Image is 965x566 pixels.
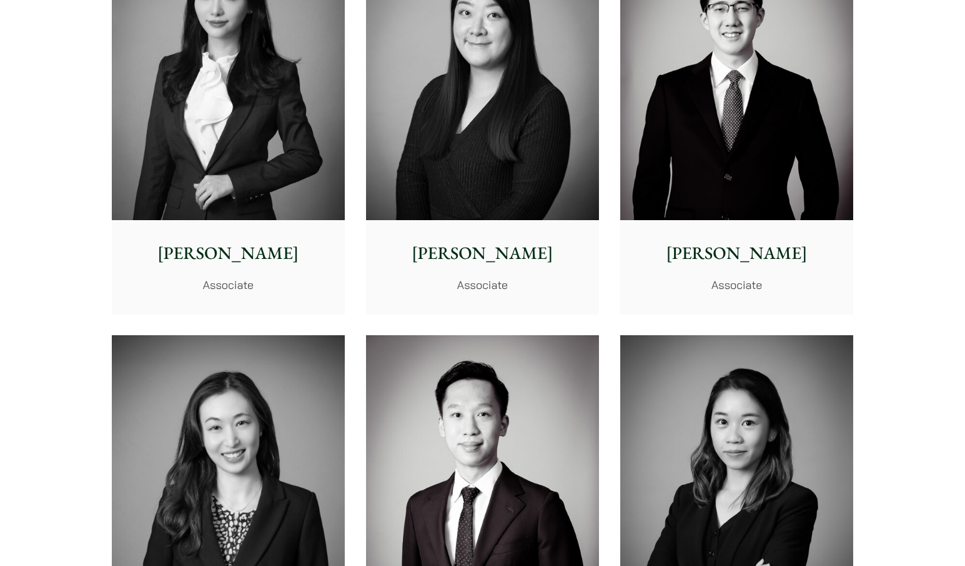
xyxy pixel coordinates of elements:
[122,276,335,293] p: Associate
[376,240,589,266] p: [PERSON_NAME]
[630,276,843,293] p: Associate
[376,276,589,293] p: Associate
[630,240,843,266] p: [PERSON_NAME]
[122,240,335,266] p: [PERSON_NAME]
